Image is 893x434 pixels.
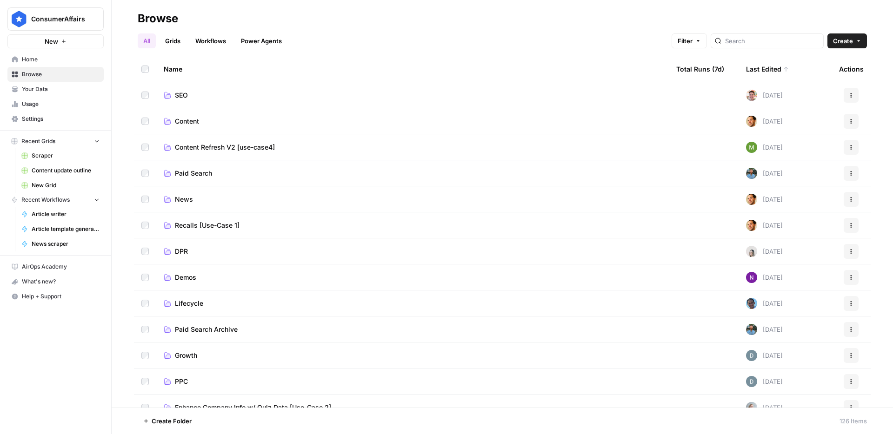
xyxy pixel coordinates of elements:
[175,195,193,204] span: News
[235,33,287,48] a: Power Agents
[746,298,757,309] img: r8o5t4pzb0o6hnpgjs1ia4vi3qep
[175,143,275,152] span: Content Refresh V2 [use-case4]
[22,115,100,123] span: Settings
[7,112,104,126] a: Settings
[7,52,104,67] a: Home
[32,225,100,233] span: Article template generator
[7,193,104,207] button: Recent Workflows
[21,137,55,145] span: Recent Grids
[746,142,783,153] div: [DATE]
[175,299,203,308] span: Lifecycle
[175,351,197,360] span: Growth
[7,34,104,48] button: New
[746,324,757,335] img: cey2xrdcekjvnatjucu2k7sm827y
[175,403,331,412] span: Enhance Company Info w/ Quiz Data [Use-Case 2]
[160,33,186,48] a: Grids
[138,414,197,428] button: Create Folder
[164,117,661,126] a: Content
[746,246,783,257] div: [DATE]
[839,56,864,82] div: Actions
[32,151,100,160] span: Scraper
[746,90,783,101] div: [DATE]
[175,221,240,230] span: Recalls [Use-Case 1]
[7,259,104,274] a: AirOps Academy
[746,168,757,179] img: cey2xrdcekjvnatjucu2k7sm827y
[746,56,789,82] div: Last Edited
[746,402,783,413] div: [DATE]
[175,273,196,282] span: Demos
[164,56,661,82] div: Name
[7,67,104,82] a: Browse
[164,377,661,386] a: PPC
[17,222,104,237] a: Article template generator
[7,97,104,112] a: Usage
[17,207,104,222] a: Article writer
[746,220,757,231] img: 7dkj40nmz46gsh6f912s7bk0kz0q
[164,351,661,360] a: Growth
[21,196,70,204] span: Recent Workflows
[31,14,87,24] span: ConsumerAffairs
[17,178,104,193] a: New Grid
[164,91,661,100] a: SEO
[7,274,104,289] button: What's new?
[175,325,238,334] span: Paid Search Archive
[746,116,757,127] img: 7dkj40nmz46gsh6f912s7bk0kz0q
[190,33,232,48] a: Workflows
[22,100,100,108] span: Usage
[175,377,188,386] span: PPC
[746,272,757,283] img: kedmmdess6i2jj5txyq6cw0yj4oc
[45,37,58,46] span: New
[22,70,100,79] span: Browse
[17,237,104,251] a: News scraper
[746,350,757,361] img: ycwi5nakws32ilp1nb2dvjlr7esq
[175,117,199,126] span: Content
[833,36,853,46] span: Create
[32,166,100,175] span: Content update outline
[746,376,757,387] img: ycwi5nakws32ilp1nb2dvjlr7esq
[175,91,188,100] span: SEO
[7,7,104,31] button: Workspace: ConsumerAffairs
[152,416,192,426] span: Create Folder
[22,263,100,271] span: AirOps Academy
[746,90,757,101] img: cligphsu63qclrxpa2fa18wddixk
[164,403,661,412] a: Enhance Company Info w/ Quiz Data [Use-Case 2]
[672,33,707,48] button: Filter
[8,275,103,289] div: What's new?
[164,195,661,204] a: News
[138,11,178,26] div: Browse
[11,11,27,27] img: ConsumerAffairs Logo
[746,194,757,205] img: 7dkj40nmz46gsh6f912s7bk0kz0q
[22,85,100,93] span: Your Data
[746,220,783,231] div: [DATE]
[7,134,104,148] button: Recent Grids
[746,194,783,205] div: [DATE]
[32,181,100,190] span: New Grid
[676,56,724,82] div: Total Runs (7d)
[7,289,104,304] button: Help + Support
[17,163,104,178] a: Content update outline
[746,246,757,257] img: ur1zthrg86n58a5t7pu5nb1lg2cg
[840,416,867,426] div: 126 Items
[746,168,783,179] div: [DATE]
[164,299,661,308] a: Lifecycle
[746,350,783,361] div: [DATE]
[17,148,104,163] a: Scraper
[22,55,100,64] span: Home
[746,142,757,153] img: m6k2bpvuz2kqxca3vszwphwci0pb
[164,325,661,334] a: Paid Search Archive
[175,247,188,256] span: DPR
[746,272,783,283] div: [DATE]
[164,247,661,256] a: DPR
[746,116,783,127] div: [DATE]
[164,273,661,282] a: Demos
[175,169,212,178] span: Paid Search
[746,298,783,309] div: [DATE]
[827,33,867,48] button: Create
[746,402,757,413] img: 3vmt2zjtb4ahba9sddrrm4ln067z
[746,376,783,387] div: [DATE]
[164,221,661,230] a: Recalls [Use-Case 1]
[32,240,100,248] span: News scraper
[678,36,693,46] span: Filter
[32,210,100,218] span: Article writer
[164,169,661,178] a: Paid Search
